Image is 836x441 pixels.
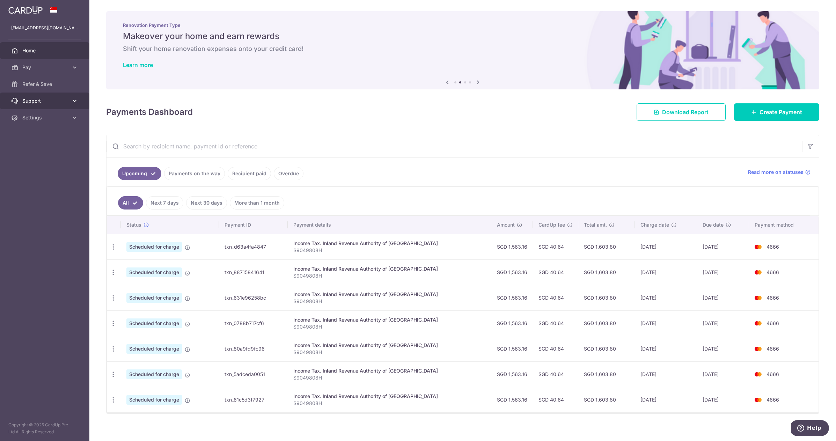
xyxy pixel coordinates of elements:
td: SGD 40.64 [533,285,578,310]
td: [DATE] [697,234,749,259]
a: Recipient paid [228,167,271,180]
img: Renovation banner [106,11,819,89]
td: SGD 40.64 [533,361,578,387]
td: txn_88715841641 [219,259,288,285]
p: S9049808H [293,374,486,381]
td: SGD 1,563.16 [491,259,533,285]
div: Income Tax. Inland Revenue Authority of [GEOGRAPHIC_DATA] [293,367,486,374]
span: Scheduled for charge [126,369,182,379]
a: Next 30 days [186,196,227,210]
td: [DATE] [697,361,749,387]
td: SGD 1,563.16 [491,310,533,336]
td: SGD 1,563.16 [491,387,533,412]
a: Next 7 days [146,196,183,210]
div: Income Tax. Inland Revenue Authority of [GEOGRAPHIC_DATA] [293,240,486,247]
td: SGD 1,603.80 [578,361,635,387]
td: SGD 40.64 [533,234,578,259]
span: Scheduled for charge [126,267,182,277]
td: SGD 1,603.80 [578,285,635,310]
td: [DATE] [635,234,697,259]
span: 4666 [767,269,779,275]
span: 4666 [767,346,779,352]
span: Pay [22,64,68,71]
img: Bank Card [751,370,765,378]
span: 4666 [767,295,779,301]
img: Bank Card [751,294,765,302]
span: Scheduled for charge [126,293,182,303]
img: Bank Card [751,243,765,251]
span: 4666 [767,320,779,326]
td: [DATE] [635,310,697,336]
img: Bank Card [751,319,765,328]
span: Create Payment [760,108,802,116]
div: Income Tax. Inland Revenue Authority of [GEOGRAPHIC_DATA] [293,316,486,323]
td: SGD 1,563.16 [491,234,533,259]
td: txn_61c5d3f7927 [219,387,288,412]
img: Bank Card [751,268,765,277]
p: S9049808H [293,323,486,330]
td: SGD 40.64 [533,310,578,336]
td: [DATE] [635,387,697,412]
input: Search by recipient name, payment id or reference [107,135,802,157]
div: Income Tax. Inland Revenue Authority of [GEOGRAPHIC_DATA] [293,291,486,298]
span: Refer & Save [22,81,68,88]
td: SGD 1,603.80 [578,259,635,285]
a: Download Report [637,103,726,121]
td: [DATE] [635,336,697,361]
span: Status [126,221,141,228]
a: Payments on the way [164,167,225,180]
span: Scheduled for charge [126,318,182,328]
img: Bank Card [751,345,765,353]
td: SGD 1,563.16 [491,336,533,361]
p: Renovation Payment Type [123,22,802,28]
span: Download Report [662,108,709,116]
td: [DATE] [697,285,749,310]
a: More than 1 month [230,196,284,210]
span: Support [22,97,68,104]
a: Create Payment [734,103,819,121]
span: Scheduled for charge [126,344,182,354]
span: Amount [497,221,515,228]
td: [DATE] [697,336,749,361]
span: Scheduled for charge [126,242,182,252]
td: [DATE] [635,259,697,285]
img: CardUp [8,6,43,14]
td: txn_80a9fd9fc96 [219,336,288,361]
p: S9049808H [293,349,486,356]
img: Bank Card [751,396,765,404]
td: SGD 1,603.80 [578,234,635,259]
a: Read more on statuses [748,169,811,176]
td: txn_5adceda0051 [219,361,288,387]
p: S9049808H [293,298,486,305]
div: Income Tax. Inland Revenue Authority of [GEOGRAPHIC_DATA] [293,265,486,272]
td: [DATE] [697,387,749,412]
p: [EMAIL_ADDRESS][DOMAIN_NAME] [11,24,78,31]
span: Total amt. [584,221,607,228]
td: SGD 1,603.80 [578,310,635,336]
td: SGD 1,563.16 [491,361,533,387]
span: 4666 [767,244,779,250]
a: Upcoming [118,167,161,180]
span: Scheduled for charge [126,395,182,405]
td: SGD 1,603.80 [578,387,635,412]
span: 4666 [767,371,779,377]
h4: Payments Dashboard [106,106,193,118]
th: Payment details [288,216,491,234]
h6: Shift your home renovation expenses onto your credit card! [123,45,802,53]
td: [DATE] [635,285,697,310]
span: Settings [22,114,68,121]
td: txn_631e96258bc [219,285,288,310]
td: txn_d63a4fa4847 [219,234,288,259]
a: All [118,196,143,210]
td: [DATE] [697,310,749,336]
span: Due date [703,221,724,228]
td: SGD 40.64 [533,336,578,361]
td: SGD 1,603.80 [578,336,635,361]
div: Income Tax. Inland Revenue Authority of [GEOGRAPHIC_DATA] [293,342,486,349]
p: S9049808H [293,247,486,254]
p: S9049808H [293,272,486,279]
span: Charge date [640,221,669,228]
iframe: Opens a widget where you can find more information [791,420,829,438]
div: Income Tax. Inland Revenue Authority of [GEOGRAPHIC_DATA] [293,393,486,400]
